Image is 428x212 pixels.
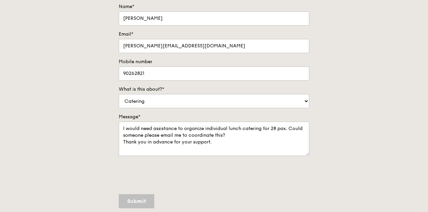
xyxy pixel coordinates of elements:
[119,163,221,189] iframe: reCAPTCHA
[119,114,309,120] label: Message*
[119,194,154,208] input: Submit
[119,86,309,93] label: What is this about?*
[119,31,309,38] label: Email*
[119,58,309,65] label: Mobile number
[119,3,309,10] label: Name*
